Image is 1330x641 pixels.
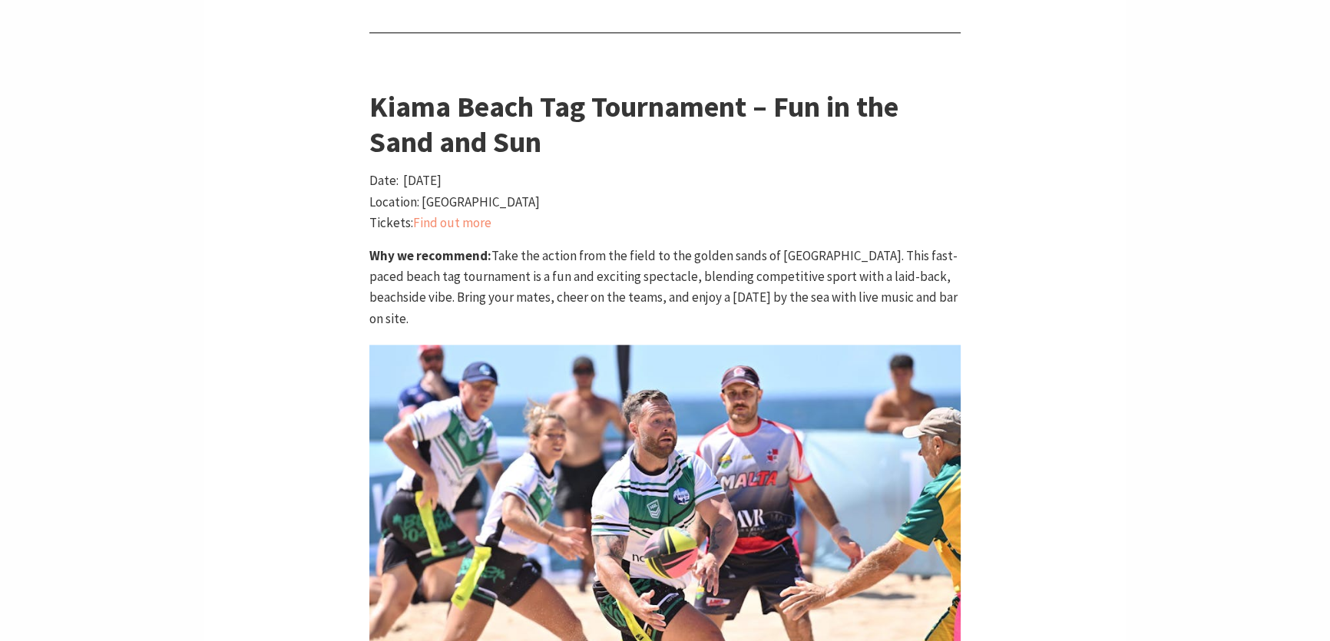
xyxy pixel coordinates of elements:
[413,214,491,231] a: Find out more
[369,247,958,327] span: Take the action from the field to the golden sands of [GEOGRAPHIC_DATA]. This fast-paced beach ta...
[369,247,491,264] span: Why we recommend:
[369,172,442,189] span: Date: [DATE]
[369,214,413,231] span: Tickets:
[369,88,898,160] strong: Kiama Beach Tag Tournament – Fun in the Sand and Sun
[369,193,540,210] span: Location: [GEOGRAPHIC_DATA]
